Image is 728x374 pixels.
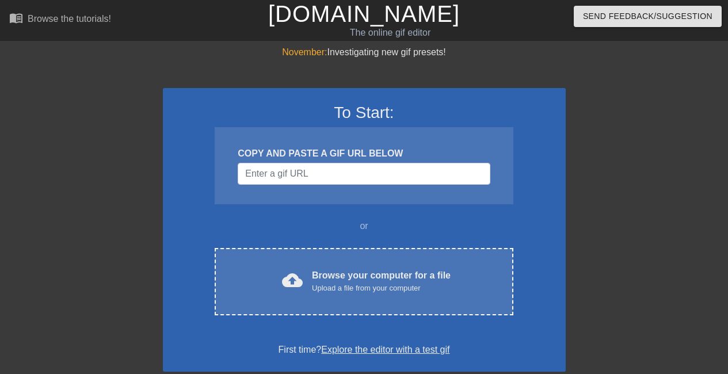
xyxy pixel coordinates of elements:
[312,283,451,294] div: Upload a file from your computer
[238,147,490,161] div: COPY AND PASTE A GIF URL BELOW
[9,11,111,29] a: Browse the tutorials!
[282,270,303,291] span: cloud_upload
[193,219,536,233] div: or
[178,343,551,357] div: First time?
[9,11,23,25] span: menu_book
[574,6,722,27] button: Send Feedback/Suggestion
[321,345,449,354] a: Explore the editor with a test gif
[312,269,451,294] div: Browse your computer for a file
[583,9,712,24] span: Send Feedback/Suggestion
[249,26,532,40] div: The online gif editor
[178,103,551,123] h3: To Start:
[268,1,460,26] a: [DOMAIN_NAME]
[163,45,566,59] div: Investigating new gif presets!
[238,163,490,185] input: Username
[28,14,111,24] div: Browse the tutorials!
[282,47,327,57] span: November:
